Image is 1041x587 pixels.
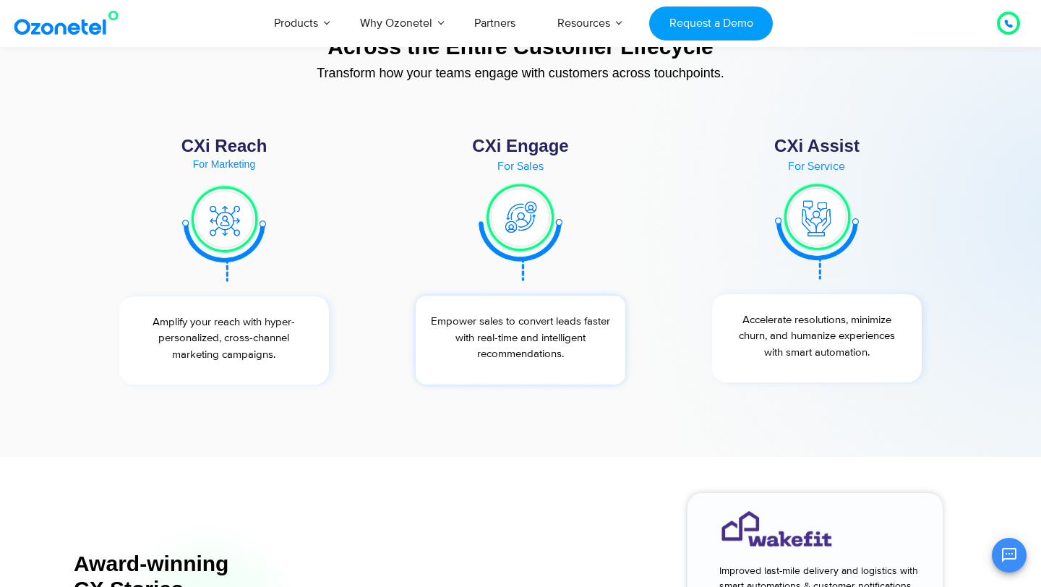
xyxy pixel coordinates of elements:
[649,7,773,40] a: Request a Demo
[401,137,640,155] div: CXi Engage
[423,314,618,363] p: Empower sales to convert leads faster with real-time and intelligent recommendations.
[992,538,1027,573] button: Open chat
[105,159,343,169] div: For Marketing
[105,137,343,155] div: CXi Reach
[127,314,322,364] p: Amplify your reach with hyper-personalized, cross-channel marketing campaigns.
[698,160,936,172] div: For Service
[83,67,958,80] div: Transform how your teams engage with customers across touchpoints.
[401,160,640,172] div: For Sales
[719,312,914,361] p: Accelerate resolutions, minimize churn, and humanize experiences with smart automation.
[698,137,936,155] div: CXi Assist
